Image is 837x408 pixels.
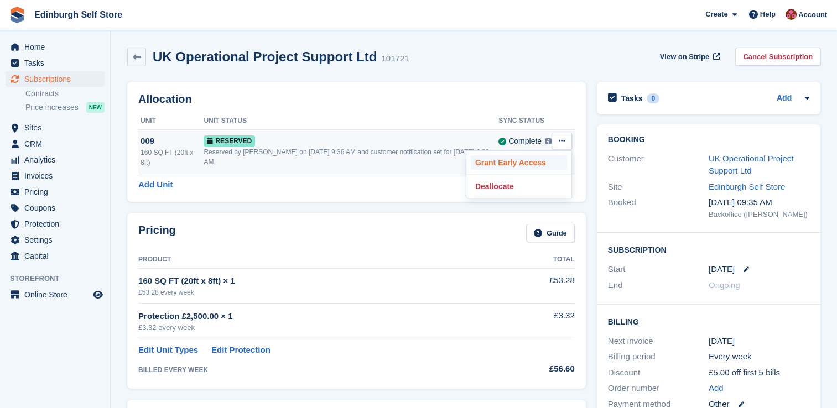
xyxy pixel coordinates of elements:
[6,71,105,87] a: menu
[608,196,709,219] div: Booked
[705,9,727,20] span: Create
[498,112,552,130] th: Sync Status
[608,244,809,255] h2: Subscription
[709,382,724,395] a: Add
[608,382,709,395] div: Order number
[6,136,105,151] a: menu
[138,287,505,297] div: £53.28 every week
[25,88,105,99] a: Contracts
[24,55,91,71] span: Tasks
[6,232,105,248] a: menu
[545,138,552,145] img: icon-info-grey-7440780725fd019a000dd9b08b2336e03edf1995a4989e88bcd33f0948082b44.svg
[709,280,740,290] span: Ongoing
[471,179,567,193] a: Deallocate
[798,9,827,20] span: Account
[608,263,709,276] div: Start
[24,248,91,264] span: Capital
[24,39,91,55] span: Home
[138,251,505,269] th: Product
[30,6,127,24] a: Edinburgh Self Store
[608,367,709,379] div: Discount
[138,322,505,333] div: £3.32 every week
[709,209,809,220] div: Backoffice ([PERSON_NAME])
[138,365,505,375] div: BILLED EVERY WEEK
[777,92,792,105] a: Add
[25,101,105,113] a: Price increases NEW
[24,168,91,184] span: Invoices
[25,102,79,113] span: Price increases
[211,344,271,357] a: Edit Protection
[526,224,575,242] a: Guide
[204,147,498,167] div: Reserved by [PERSON_NAME] on [DATE] 9:36 AM and customer notification set for [DATE] 6:00 AM.
[6,120,105,135] a: menu
[141,135,204,148] div: 009
[709,367,809,379] div: £5.00 off first 5 bills
[138,179,173,191] a: Add Unit
[760,9,776,20] span: Help
[24,136,91,151] span: CRM
[709,196,809,209] div: [DATE] 09:35 AM
[141,148,204,168] div: 160 SQ FT (20ft x 8ft)
[709,182,785,191] a: Edinburgh Self Store
[660,51,709,62] span: View on Stripe
[709,335,809,348] div: [DATE]
[24,71,91,87] span: Subscriptions
[608,153,709,177] div: Customer
[138,344,198,357] a: Edit Unit Types
[471,155,567,170] a: Grant Early Access
[138,275,505,287] div: 160 SQ FT (20ft x 8ft) × 1
[9,7,25,23] img: stora-icon-8386f47178a22dfd0bd8f6a31ec36ba5ce8667c1dd55bd0f319d3a0aa187defe.svg
[647,93,659,103] div: 0
[786,9,797,20] img: Lucy Michalec
[24,152,91,168] span: Analytics
[138,112,204,130] th: Unit
[91,288,105,301] a: Preview store
[6,216,105,232] a: menu
[24,184,91,200] span: Pricing
[608,279,709,292] div: End
[10,273,110,284] span: Storefront
[608,335,709,348] div: Next invoice
[735,48,820,66] a: Cancel Subscription
[204,135,255,147] span: Reserved
[709,351,809,363] div: Every week
[608,351,709,363] div: Billing period
[138,93,575,106] h2: Allocation
[24,200,91,216] span: Coupons
[204,112,498,130] th: Unit Status
[6,184,105,200] a: menu
[6,39,105,55] a: menu
[6,55,105,71] a: menu
[138,310,505,323] div: Protection £2,500.00 × 1
[709,154,793,176] a: UK Operational Project Support Ltd
[508,135,542,147] div: Complete
[709,263,735,276] time: 2025-08-25 00:00:00 UTC
[621,93,643,103] h2: Tasks
[656,48,722,66] a: View on Stripe
[138,224,176,242] h2: Pricing
[608,181,709,193] div: Site
[6,200,105,216] a: menu
[6,248,105,264] a: menu
[86,102,105,113] div: NEW
[24,216,91,232] span: Protection
[608,135,809,144] h2: Booking
[6,287,105,302] a: menu
[6,168,105,184] a: menu
[24,120,91,135] span: Sites
[505,363,575,375] div: £56.60
[505,304,575,339] td: £3.32
[381,53,409,65] div: 101721
[505,251,575,269] th: Total
[6,152,105,168] a: menu
[24,287,91,302] span: Online Store
[24,232,91,248] span: Settings
[505,268,575,303] td: £53.28
[153,49,377,64] h2: UK Operational Project Support Ltd
[608,316,809,327] h2: Billing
